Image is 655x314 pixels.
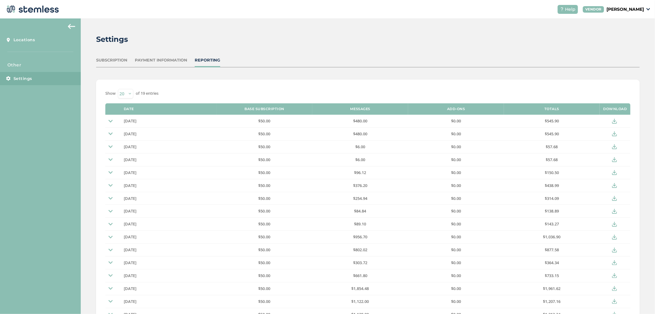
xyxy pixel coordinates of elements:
span: $57.68 [546,144,558,149]
label: $0.00 [411,118,501,124]
span: $1,122.00 [351,299,369,304]
span: [DATE] [124,196,136,201]
label: $1,854.48 [315,286,405,291]
span: $545.90 [545,131,559,137]
label: of 19 entries [136,90,158,97]
div: Subscription [96,57,127,63]
span: [DATE] [124,183,136,188]
span: [DATE] [124,234,136,240]
label: $877.58 [507,247,597,252]
label: $6.00 [315,144,405,149]
span: $0.00 [451,170,461,175]
label: 6th July 2025 [124,157,213,162]
label: $150.50 [507,170,597,175]
label: $50.00 [220,144,309,149]
span: [DATE] [124,131,136,137]
label: $50.00 [220,118,309,124]
label: $1,207.16 [507,299,597,304]
label: $364.34 [507,260,597,265]
label: $480.00 [315,118,405,124]
label: 6th November 2024 [124,260,213,265]
label: Totals [544,107,559,111]
span: $0.00 [451,157,461,162]
span: $89.10 [354,221,366,227]
span: $50.00 [258,260,270,265]
label: $50.00 [220,286,309,291]
span: $480.00 [353,131,367,137]
span: $138.89 [545,208,559,214]
span: $50.00 [258,234,270,240]
div: Reporting [195,57,220,63]
span: $802.02 [353,247,367,252]
span: $50.00 [258,208,270,214]
label: $661.80 [315,273,405,278]
span: $0.00 [451,208,461,214]
span: $0.00 [451,144,461,149]
span: $150.50 [545,170,559,175]
span: [DATE] [124,260,136,265]
label: $0.00 [411,299,501,304]
label: $0.00 [411,286,501,291]
label: 6th March 2025 [124,209,213,214]
label: $1,036.90 [507,234,597,240]
img: icon-dropdown-arrow--small-b2ab160b.svg [108,248,113,252]
span: $0.00 [451,118,461,124]
span: [DATE] [124,247,136,252]
label: $0.00 [411,247,501,252]
span: $314.09 [545,196,559,201]
img: icon-dropdown-arrow--small-b2ab160b.svg [108,145,113,149]
span: $50.00 [258,170,270,175]
span: $50.00 [258,273,270,278]
img: icon-dropdown-arrow--small-b2ab160b.svg [108,299,113,304]
span: $0.00 [451,196,461,201]
label: $50.00 [220,221,309,227]
img: icon-dropdown-arrow--small-b2ab160b.svg [108,273,113,278]
span: $0.00 [451,273,461,278]
label: $50.00 [220,131,309,137]
label: $0.00 [411,157,501,162]
div: Payment Information [135,57,187,63]
label: 6th February 2025 [124,221,213,227]
span: $0.00 [451,221,461,227]
label: $50.00 [220,273,309,278]
label: $50.00 [220,299,309,304]
span: $50.00 [258,221,270,227]
span: $6.00 [355,157,365,162]
span: [DATE] [124,144,136,149]
label: $50.00 [220,183,309,188]
span: $0.00 [451,247,461,252]
label: Show [105,90,115,97]
span: $545.90 [545,118,559,124]
label: $802.02 [315,247,405,252]
span: [DATE] [124,157,136,162]
span: Settings [14,76,32,82]
th: Download [600,103,630,115]
label: $89.10 [315,221,405,227]
span: $364.34 [545,260,559,265]
label: 6th January 2025 [124,234,213,240]
span: $143.27 [545,221,559,227]
label: $0.00 [411,234,501,240]
span: $0.00 [451,183,461,188]
span: $0.00 [451,286,461,291]
span: $661.80 [353,273,367,278]
label: $956.70 [315,234,405,240]
img: icon-dropdown-arrow--small-b2ab160b.svg [108,170,113,175]
label: $480.00 [315,131,405,137]
label: $6.00 [315,157,405,162]
label: $50.00 [220,196,309,201]
span: [DATE] [124,208,136,214]
label: $50.00 [220,170,309,175]
label: $50.00 [220,260,309,265]
img: icon-dropdown-arrow--small-b2ab160b.svg [108,132,113,136]
span: $956.70 [353,234,367,240]
label: Base Subscription [244,107,284,111]
label: $0.00 [411,209,501,214]
label: $376.20 [315,183,405,188]
label: $57.68 [507,144,597,149]
label: $303.72 [315,260,405,265]
iframe: Chat Widget [624,284,655,314]
label: $0.00 [411,221,501,227]
img: icon_down-arrow-small-66adaf34.svg [646,8,650,10]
